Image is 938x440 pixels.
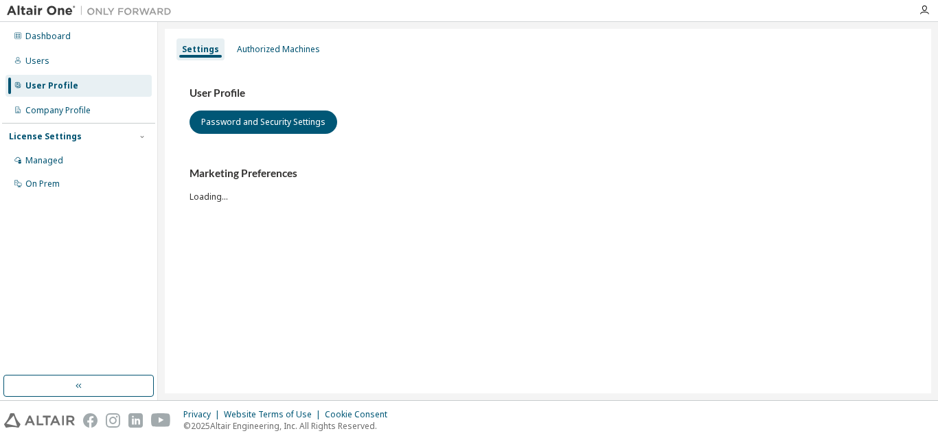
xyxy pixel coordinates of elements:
[151,413,171,428] img: youtube.svg
[4,413,75,428] img: altair_logo.svg
[190,86,906,100] h3: User Profile
[325,409,396,420] div: Cookie Consent
[224,409,325,420] div: Website Terms of Use
[25,80,78,91] div: User Profile
[190,167,906,181] h3: Marketing Preferences
[190,111,337,134] button: Password and Security Settings
[7,4,179,18] img: Altair One
[237,44,320,55] div: Authorized Machines
[25,178,60,189] div: On Prem
[25,31,71,42] div: Dashboard
[128,413,143,428] img: linkedin.svg
[25,155,63,166] div: Managed
[25,56,49,67] div: Users
[106,413,120,428] img: instagram.svg
[182,44,219,55] div: Settings
[83,413,98,428] img: facebook.svg
[183,420,396,432] p: © 2025 Altair Engineering, Inc. All Rights Reserved.
[25,105,91,116] div: Company Profile
[9,131,82,142] div: License Settings
[190,167,906,202] div: Loading...
[183,409,224,420] div: Privacy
